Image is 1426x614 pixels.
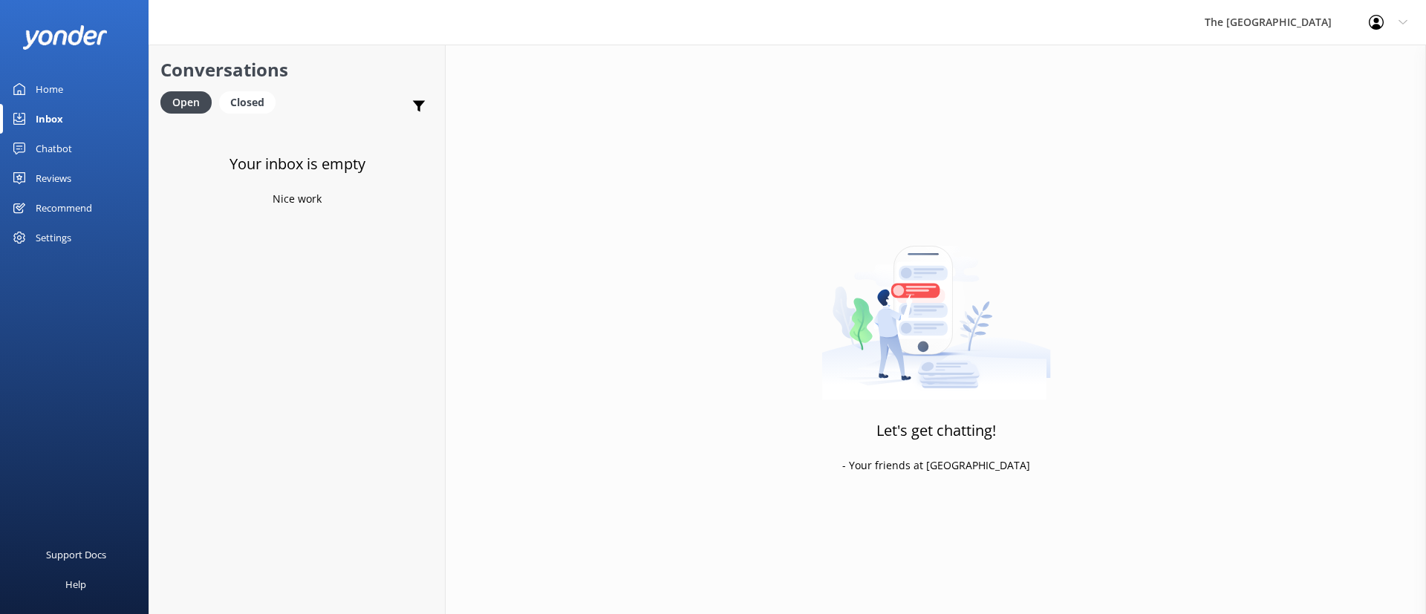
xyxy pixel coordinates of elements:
img: artwork of a man stealing a conversation from at giant smartphone [821,215,1051,400]
div: Settings [36,223,71,252]
div: Closed [219,91,276,114]
div: Home [36,74,63,104]
div: Chatbot [36,134,72,163]
div: Support Docs [46,540,106,569]
a: Open [160,94,219,110]
div: Open [160,91,212,114]
a: Closed [219,94,283,110]
div: Help [65,569,86,599]
div: Reviews [36,163,71,193]
div: Inbox [36,104,63,134]
h2: Conversations [160,56,434,84]
div: Recommend [36,193,92,223]
h3: Let's get chatting! [876,419,996,442]
h3: Your inbox is empty [229,152,365,176]
img: yonder-white-logo.png [22,25,108,50]
p: Nice work [273,191,322,207]
p: - Your friends at [GEOGRAPHIC_DATA] [842,457,1030,474]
